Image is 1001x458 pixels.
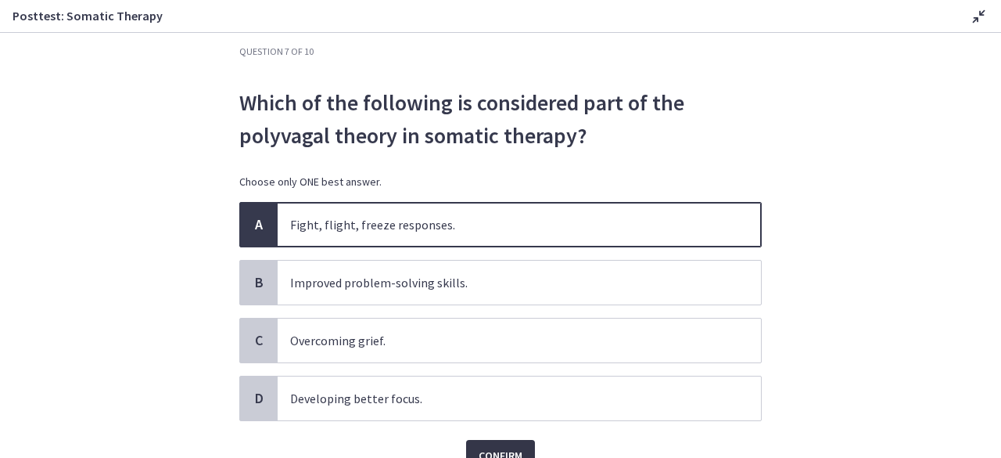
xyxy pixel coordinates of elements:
[239,174,762,189] p: Choose only ONE best answer.
[249,273,268,292] span: B
[239,45,762,58] h3: Question 7 of 10
[290,331,717,350] p: Overcoming grief.
[290,389,717,408] p: Developing better focus.
[290,273,717,292] p: Improved problem-solving skills.
[249,331,268,350] span: C
[249,389,268,408] span: D
[249,215,268,234] span: A
[13,6,945,25] h3: Posttest: Somatic Therapy
[290,215,717,234] p: Fight, flight, freeze responses.
[239,86,762,152] p: Which of the following is considered part of the polyvagal theory in somatic therapy?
